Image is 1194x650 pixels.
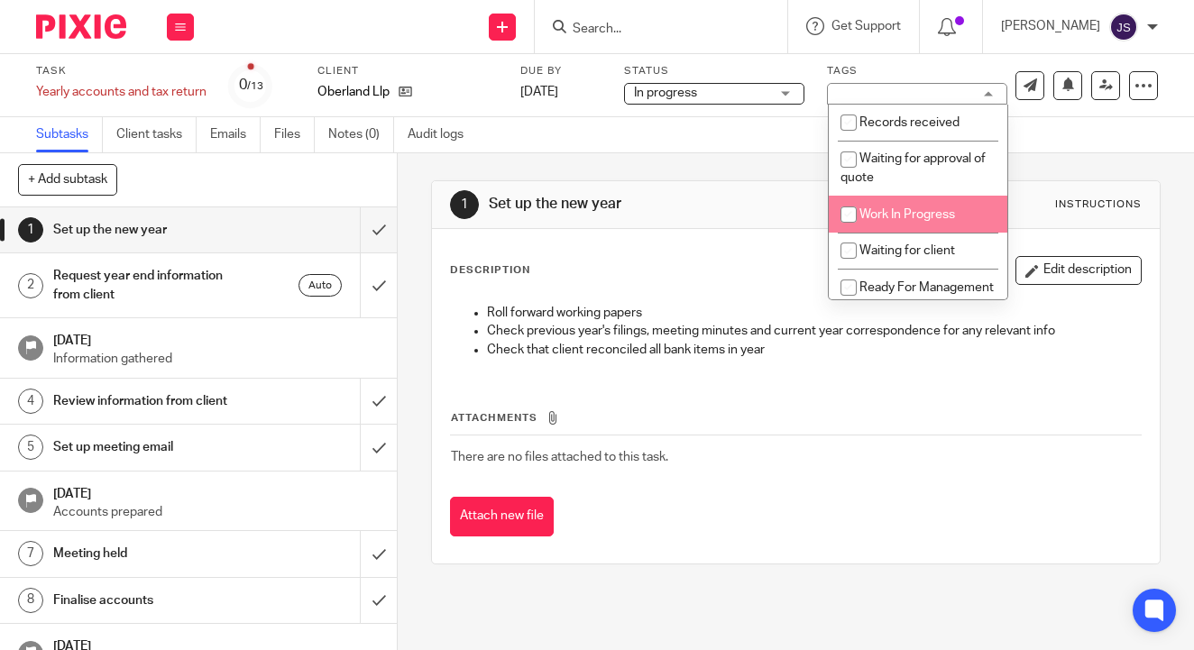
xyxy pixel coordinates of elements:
span: Records received [859,116,960,129]
a: Files [274,117,315,152]
label: Status [624,64,804,78]
h1: Set up the new year [53,216,246,243]
h1: [DATE] [53,327,380,350]
span: Ready For Management Review [840,281,994,313]
label: Client [317,64,498,78]
div: 8 [18,588,43,613]
button: Edit description [1015,256,1142,285]
h1: [DATE] [53,481,380,503]
p: Description [450,263,530,278]
div: Instructions [1055,197,1142,212]
span: [DATE] [520,86,558,98]
h1: Meeting held [53,540,246,567]
a: Notes (0) [328,117,394,152]
div: Auto [298,274,342,297]
a: Emails [210,117,261,152]
div: 5 [18,435,43,460]
a: Client tasks [116,117,197,152]
p: Check that client reconciled all bank items in year [487,341,1141,359]
p: Oberland Llp [317,83,390,101]
p: Check previous year's filings, meeting minutes and current year correspondence for any relevant info [487,322,1141,340]
h1: Finalise accounts [53,587,246,614]
p: Information gathered [53,350,380,368]
div: 1 [18,217,43,243]
img: svg%3E [1109,13,1138,41]
h1: Review information from client [53,388,246,415]
a: Subtasks [36,117,103,152]
p: Roll forward working papers [487,304,1141,322]
button: + Add subtask [18,164,117,195]
div: 4 [18,389,43,414]
div: Yearly accounts and tax return [36,83,207,101]
input: Search [571,22,733,38]
a: Audit logs [408,117,477,152]
small: /13 [247,81,263,91]
span: In progress [634,87,697,99]
span: Attachments [451,413,537,423]
p: Accounts prepared [53,503,380,521]
img: Pixie [36,14,126,39]
button: Attach new file [450,497,554,537]
span: There are no files attached to this task. [451,451,668,463]
div: 2 [18,273,43,298]
span: Waiting for client [859,244,955,257]
div: 0 [239,75,263,96]
p: [PERSON_NAME] [1001,17,1100,35]
label: Tags [827,64,1007,78]
span: Get Support [831,20,901,32]
label: Due by [520,64,602,78]
h1: Set up meeting email [53,434,246,461]
h1: Set up the new year [489,195,835,214]
label: Task [36,64,207,78]
span: Waiting for approval of quote [840,152,986,184]
div: 7 [18,541,43,566]
h1: Request year end information from client [53,262,246,308]
div: 1 [450,190,479,219]
span: Work In Progress [859,208,955,221]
